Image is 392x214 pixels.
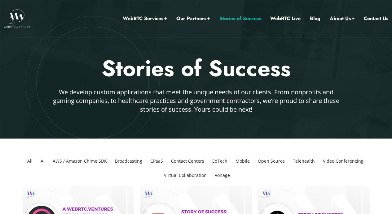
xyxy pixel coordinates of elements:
[210,154,230,168] li: EdTech
[38,154,47,168] li: AI
[270,15,301,23] a: WebRTC Live
[364,15,388,23] a: Contact Us
[112,154,145,168] li: Broadcasting
[255,154,287,168] li: Open Source
[290,154,317,168] li: Telehealth
[212,168,232,182] li: Vonage
[320,154,366,168] li: Video Conferencing
[176,15,210,23] a: Our Partners
[123,15,167,23] a: WebRTC Services
[161,168,209,182] li: Virtual Collaboration
[148,154,165,168] li: CPaaS
[330,15,355,23] a: About Us
[310,15,320,23] a: Blog
[50,154,109,168] li: AWS / Amazon Chime SDK
[219,15,261,23] a: Stories of Success
[51,88,341,114] p: We develop custom applications that meet the unique needs of our clients. From nonprofits and gam...
[15,54,377,83] h2: Stories of Success
[169,154,207,168] li: Contact Centers
[4,9,30,28] img: WebRTC.ventures
[233,154,252,168] li: Mobile
[25,154,35,168] li: All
